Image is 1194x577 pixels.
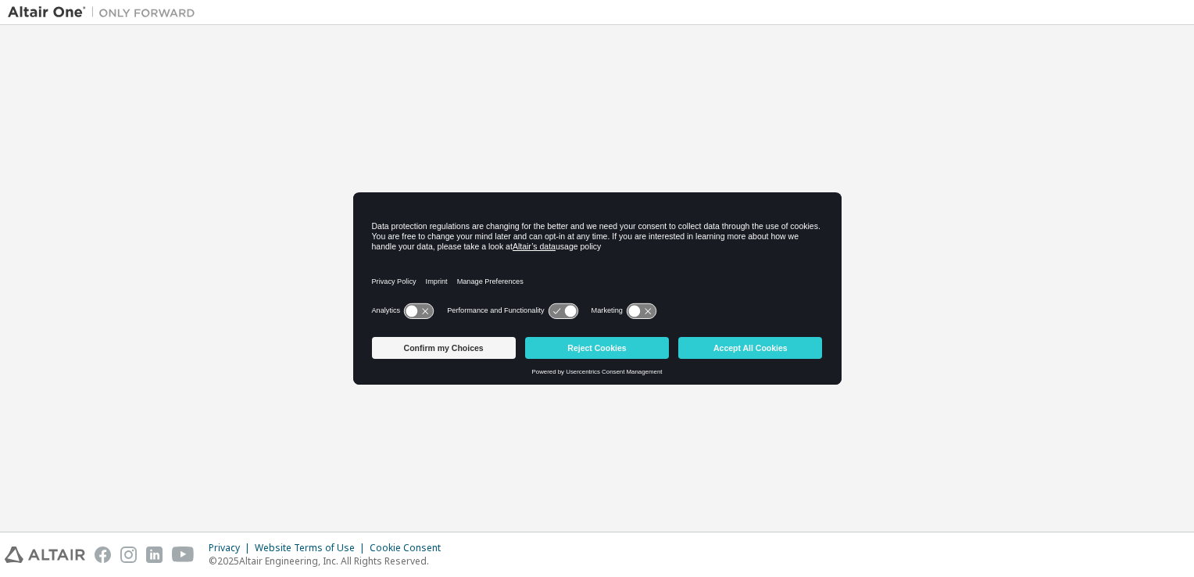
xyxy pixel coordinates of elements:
[370,542,450,554] div: Cookie Consent
[209,542,255,554] div: Privacy
[5,547,85,563] img: altair_logo.svg
[172,547,195,563] img: youtube.svg
[120,547,137,563] img: instagram.svg
[95,547,111,563] img: facebook.svg
[146,547,163,563] img: linkedin.svg
[8,5,203,20] img: Altair One
[209,554,450,568] p: © 2025 Altair Engineering, Inc. All Rights Reserved.
[255,542,370,554] div: Website Terms of Use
